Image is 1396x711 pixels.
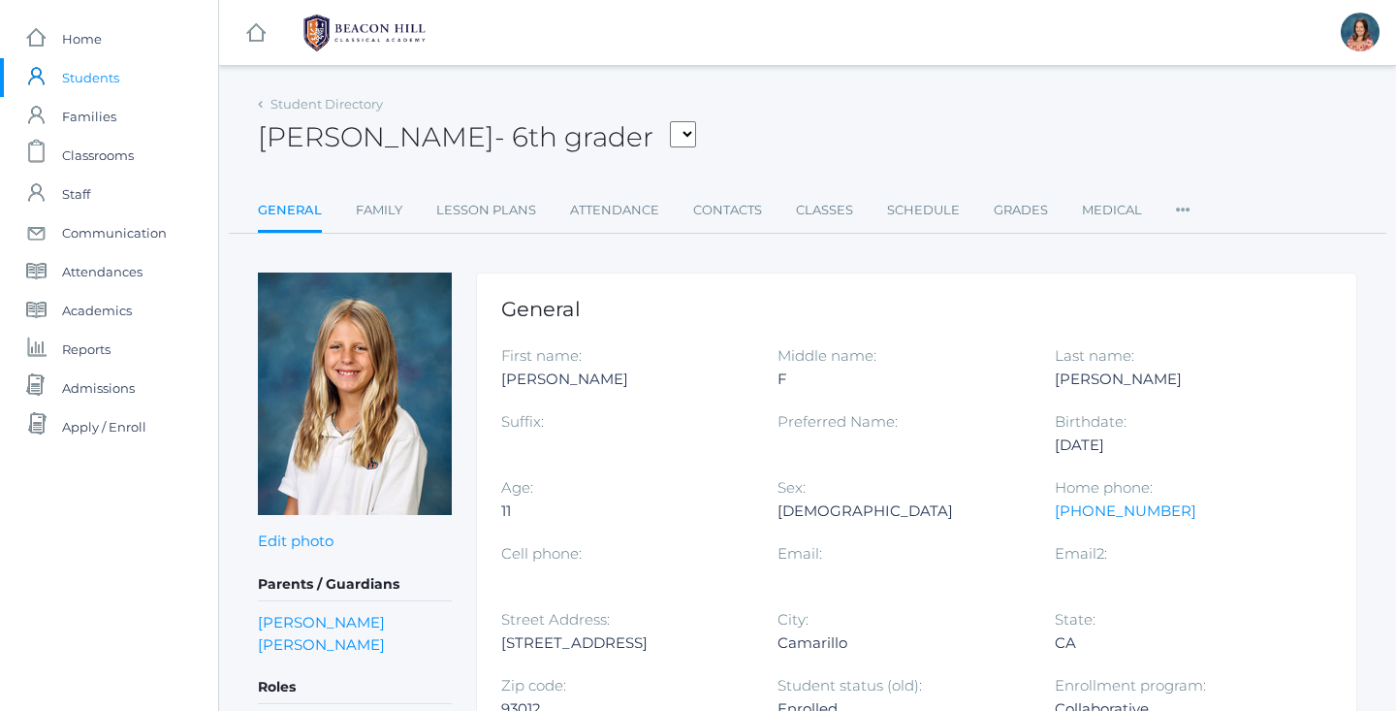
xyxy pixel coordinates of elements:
[62,330,111,369] span: Reports
[777,478,806,497] label: Sex:
[1055,610,1095,629] label: State:
[777,500,1025,523] div: [DEMOGRAPHIC_DATA]
[887,191,960,230] a: Schedule
[258,273,452,515] img: Emery Morrell
[501,500,748,523] div: 11
[1341,13,1380,51] div: Jennifer Jenkins
[436,191,536,230] a: Lesson Plans
[796,191,853,230] a: Classes
[62,97,116,136] span: Families
[501,631,748,655] div: [STREET_ADDRESS]
[258,122,696,152] h2: [PERSON_NAME]
[1055,676,1206,695] label: Enrollment program:
[1082,191,1142,230] a: Medical
[1055,412,1126,431] label: Birthdate:
[356,191,402,230] a: Family
[62,175,90,213] span: Staff
[258,532,333,550] a: Edit photo
[62,369,135,407] span: Admissions
[62,136,134,175] span: Classrooms
[777,676,922,695] label: Student status (old):
[62,58,119,97] span: Students
[501,298,1332,320] h1: General
[1055,368,1302,391] div: [PERSON_NAME]
[777,412,898,431] label: Preferred Name:
[693,191,762,230] a: Contacts
[501,368,748,391] div: [PERSON_NAME]
[62,19,102,58] span: Home
[62,213,167,252] span: Communication
[501,478,533,497] label: Age:
[1055,434,1302,457] div: [DATE]
[62,252,143,291] span: Attendances
[570,191,659,230] a: Attendance
[777,610,809,629] label: City:
[494,120,653,153] span: - 6th grader
[258,633,385,656] a: [PERSON_NAME]
[1055,346,1134,365] label: Last name:
[62,407,146,446] span: Apply / Enroll
[1055,501,1196,520] a: [PHONE_NUMBER]
[777,544,822,563] label: Email:
[258,611,385,633] a: [PERSON_NAME]
[777,631,1025,655] div: Camarillo
[258,671,452,704] h5: Roles
[501,412,544,431] label: Suffix:
[1055,544,1107,563] label: Email2:
[258,191,322,233] a: General
[270,96,383,112] a: Student Directory
[777,346,876,365] label: Middle name:
[777,368,1025,391] div: F
[501,544,582,563] label: Cell phone:
[501,610,610,629] label: Street Address:
[501,676,566,695] label: Zip code:
[1055,631,1302,655] div: CA
[994,191,1048,230] a: Grades
[258,568,452,601] h5: Parents / Guardians
[501,346,582,365] label: First name:
[62,291,132,330] span: Academics
[292,9,437,57] img: BHCALogos-05-308ed15e86a5a0abce9b8dd61676a3503ac9727e845dece92d48e8588c001991.png
[1055,478,1153,497] label: Home phone:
